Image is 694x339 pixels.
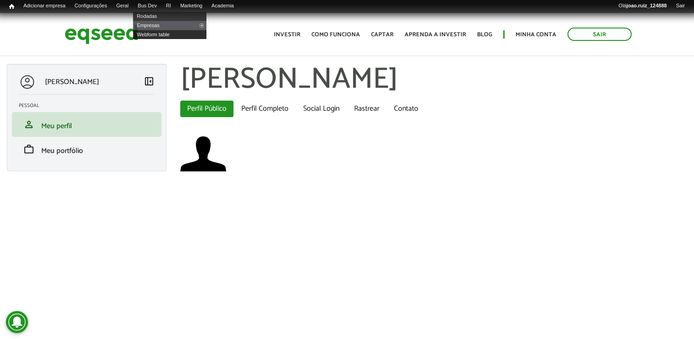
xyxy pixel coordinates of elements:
a: Adicionar empresa [19,2,70,10]
p: [PERSON_NAME] [45,78,99,86]
a: Contato [387,101,425,117]
span: left_panel_close [144,76,155,87]
a: RI [161,2,176,10]
a: Aprenda a investir [405,32,466,38]
a: Ver perfil do usuário. [180,131,226,177]
a: Minha conta [516,32,556,38]
img: Foto de João Pedro Ruiz de Oliveira da Silva [180,131,226,177]
a: personMeu perfil [19,119,155,130]
h1: [PERSON_NAME] [180,64,687,96]
a: Perfil Público [180,101,233,117]
span: Início [9,3,14,10]
a: Olájoao.ruiz_124888 [614,2,671,10]
a: Sair [671,2,689,10]
a: Início [5,2,19,11]
a: Sair [567,28,632,41]
span: Meu portfólio [41,145,83,157]
span: Meu perfil [41,120,72,132]
li: Meu portfólio [12,137,161,162]
strong: joao.ruiz_124888 [627,3,667,8]
a: Investir [274,32,300,38]
a: Geral [111,2,133,10]
a: Rastrear [347,101,386,117]
span: person [23,119,34,130]
span: work [23,144,34,155]
a: Como funciona [311,32,360,38]
img: EqSeed [65,22,138,46]
a: Marketing [176,2,207,10]
a: Blog [477,32,492,38]
a: Rodadas [133,11,206,21]
a: Configurações [70,2,112,10]
a: workMeu portfólio [19,144,155,155]
li: Meu perfil [12,112,161,137]
a: Captar [371,32,394,38]
a: Bus Dev [133,2,161,10]
a: Perfil Completo [234,101,295,117]
h2: Pessoal [19,103,161,108]
a: Academia [207,2,239,10]
a: Colapsar menu [144,76,155,89]
a: Social Login [296,101,346,117]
